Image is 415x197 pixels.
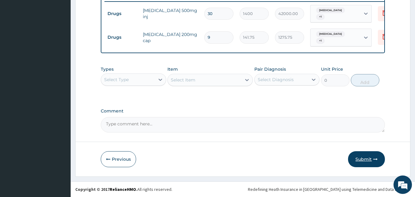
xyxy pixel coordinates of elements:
[248,186,410,192] div: Redefining Heath Insurance in [GEOGRAPHIC_DATA] using Telemedicine and Data Science!
[11,31,25,46] img: d_794563401_company_1708531726252_794563401
[351,74,379,86] button: Add
[75,187,137,192] strong: Copyright © 2017 .
[101,108,385,114] label: Comment
[316,7,345,14] span: [MEDICAL_DATA]
[3,132,117,153] textarea: Type your message and hit 'Enter'
[101,67,114,72] label: Types
[104,77,129,83] div: Select Type
[101,151,136,167] button: Previous
[110,187,136,192] a: RelianceHMO
[36,59,85,121] span: We're online!
[321,66,343,72] label: Unit Price
[71,181,415,197] footer: All rights reserved.
[258,77,294,83] div: Select Diagnosis
[140,28,201,47] td: [MEDICAL_DATA] 200mg cap
[316,31,345,37] span: [MEDICAL_DATA]
[316,38,325,44] span: + 1
[167,66,178,72] label: Item
[316,14,325,20] span: + 1
[32,34,103,42] div: Chat with us now
[140,4,201,23] td: [MEDICAL_DATA] 500mg inj
[101,3,115,18] div: Minimize live chat window
[254,66,286,72] label: Pair Diagnosis
[104,32,140,43] td: Drugs
[348,151,385,167] button: Submit
[104,8,140,19] td: Drugs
